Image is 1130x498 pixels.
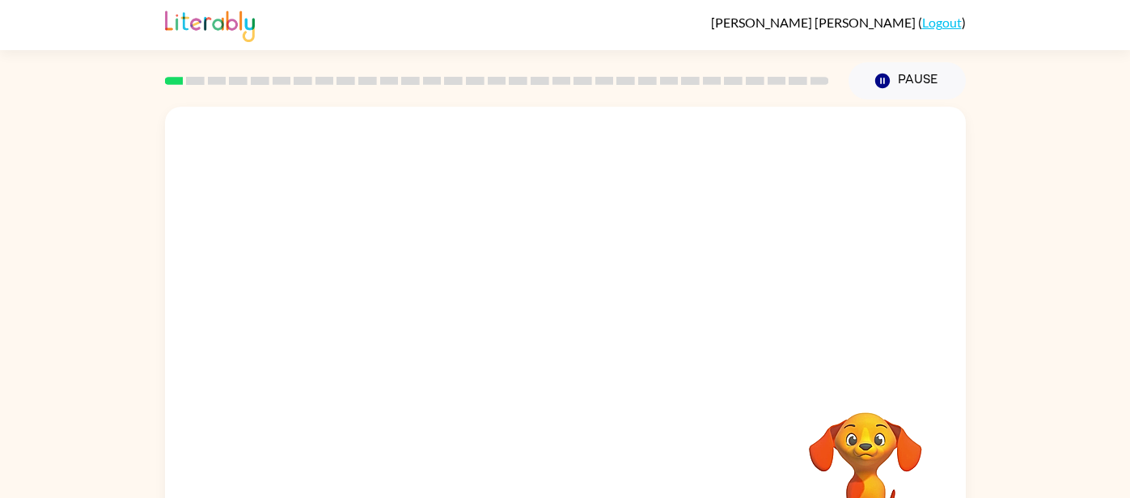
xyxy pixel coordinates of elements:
[711,15,966,30] div: ( )
[849,62,966,99] button: Pause
[711,15,918,30] span: [PERSON_NAME] [PERSON_NAME]
[165,6,255,42] img: Literably
[922,15,962,30] a: Logout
